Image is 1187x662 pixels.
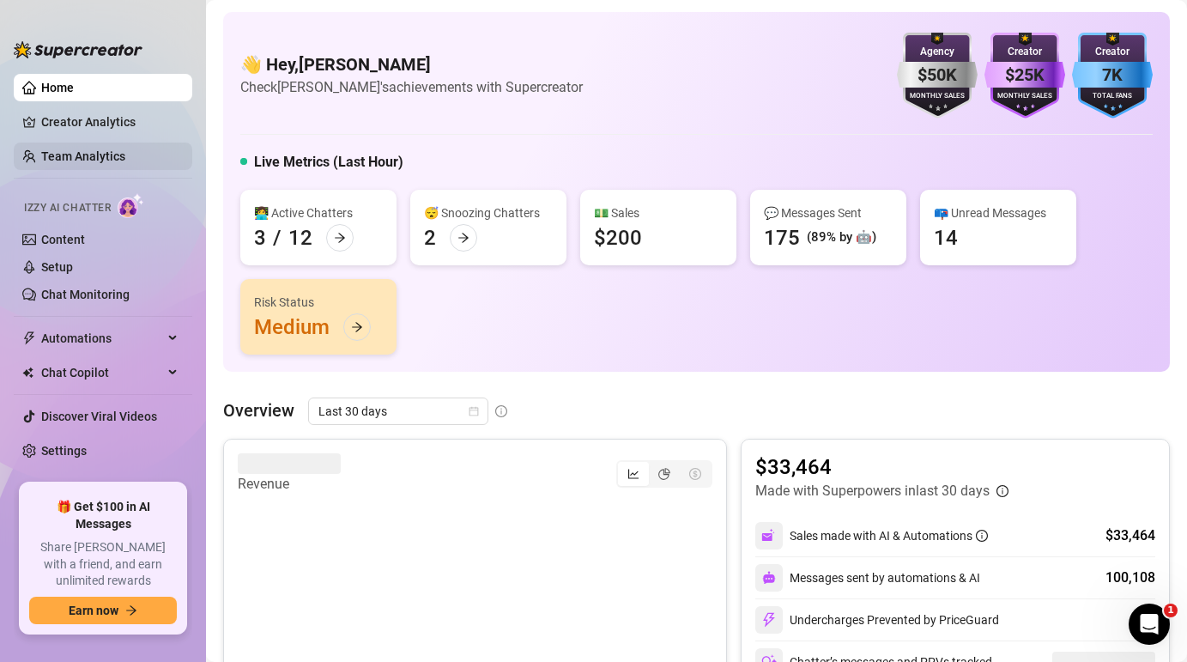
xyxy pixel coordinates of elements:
[14,41,142,58] img: logo-BBDzfeDw.svg
[1072,91,1153,102] div: Total Fans
[658,468,670,480] span: pie-chart
[897,62,978,88] div: $50K
[996,485,1008,497] span: info-circle
[24,200,111,216] span: Izzy AI Chatter
[934,203,1063,222] div: 📪 Unread Messages
[457,232,469,244] span: arrow-right
[238,474,341,495] article: Revenue
[125,604,137,616] span: arrow-right
[29,499,177,532] span: 🎁 Get $100 in AI Messages
[976,530,988,542] span: info-circle
[1072,33,1153,118] img: blue-badge-DgoSNQY1.svg
[984,62,1065,88] div: $25K
[764,203,893,222] div: 💬 Messages Sent
[984,44,1065,60] div: Creator
[351,321,363,333] span: arrow-right
[469,406,479,416] span: calendar
[254,203,383,222] div: 👩‍💻 Active Chatters
[41,233,85,246] a: Content
[897,33,978,118] img: silver-badge-roxG0hHS.svg
[41,260,73,274] a: Setup
[41,325,163,352] span: Automations
[984,91,1065,102] div: Monthly Sales
[240,76,583,98] article: Check [PERSON_NAME]'s achievements with Supercreator
[41,410,157,423] a: Discover Viral Videos
[1072,62,1153,88] div: 7K
[1105,525,1155,546] div: $33,464
[762,571,776,585] img: svg%3e
[22,331,36,345] span: thunderbolt
[616,460,712,488] div: segmented control
[594,224,642,252] div: $200
[288,224,312,252] div: 12
[594,203,723,222] div: 💵 Sales
[29,597,177,624] button: Earn nowarrow-right
[69,604,118,617] span: Earn now
[761,612,777,628] img: svg%3e
[495,405,507,417] span: info-circle
[1072,44,1153,60] div: Creator
[627,468,639,480] span: line-chart
[29,539,177,590] span: Share [PERSON_NAME] with a friend, and earn unlimited rewards
[318,398,478,424] span: Last 30 days
[1164,604,1178,617] span: 1
[689,468,701,480] span: dollar-circle
[41,149,125,163] a: Team Analytics
[755,606,999,634] div: Undercharges Prevented by PriceGuard
[41,288,130,301] a: Chat Monitoring
[1105,568,1155,588] div: 100,108
[984,33,1065,118] img: purple-badge-B9DA21FR.svg
[41,81,74,94] a: Home
[897,44,978,60] div: Agency
[755,453,1008,481] article: $33,464
[41,444,87,458] a: Settings
[334,232,346,244] span: arrow-right
[755,564,980,592] div: Messages sent by automations & AI
[223,398,294,423] article: Overview
[254,224,266,252] div: 3
[240,52,583,76] h4: 👋 Hey, [PERSON_NAME]
[755,481,990,501] article: Made with Superpowers in last 30 days
[118,193,144,218] img: AI Chatter
[424,224,436,252] div: 2
[41,108,179,136] a: Creator Analytics
[761,528,777,544] img: svg%3e
[764,224,800,252] div: 175
[22,367,33,379] img: Chat Copilot
[934,224,958,252] div: 14
[1129,604,1170,645] iframe: Intercom live chat
[41,359,163,386] span: Chat Copilot
[254,293,383,312] div: Risk Status
[424,203,553,222] div: 😴 Snoozing Chatters
[897,91,978,102] div: Monthly Sales
[254,152,403,173] h5: Live Metrics (Last Hour)
[790,526,988,545] div: Sales made with AI & Automations
[807,228,876,248] div: (89% by 🤖)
